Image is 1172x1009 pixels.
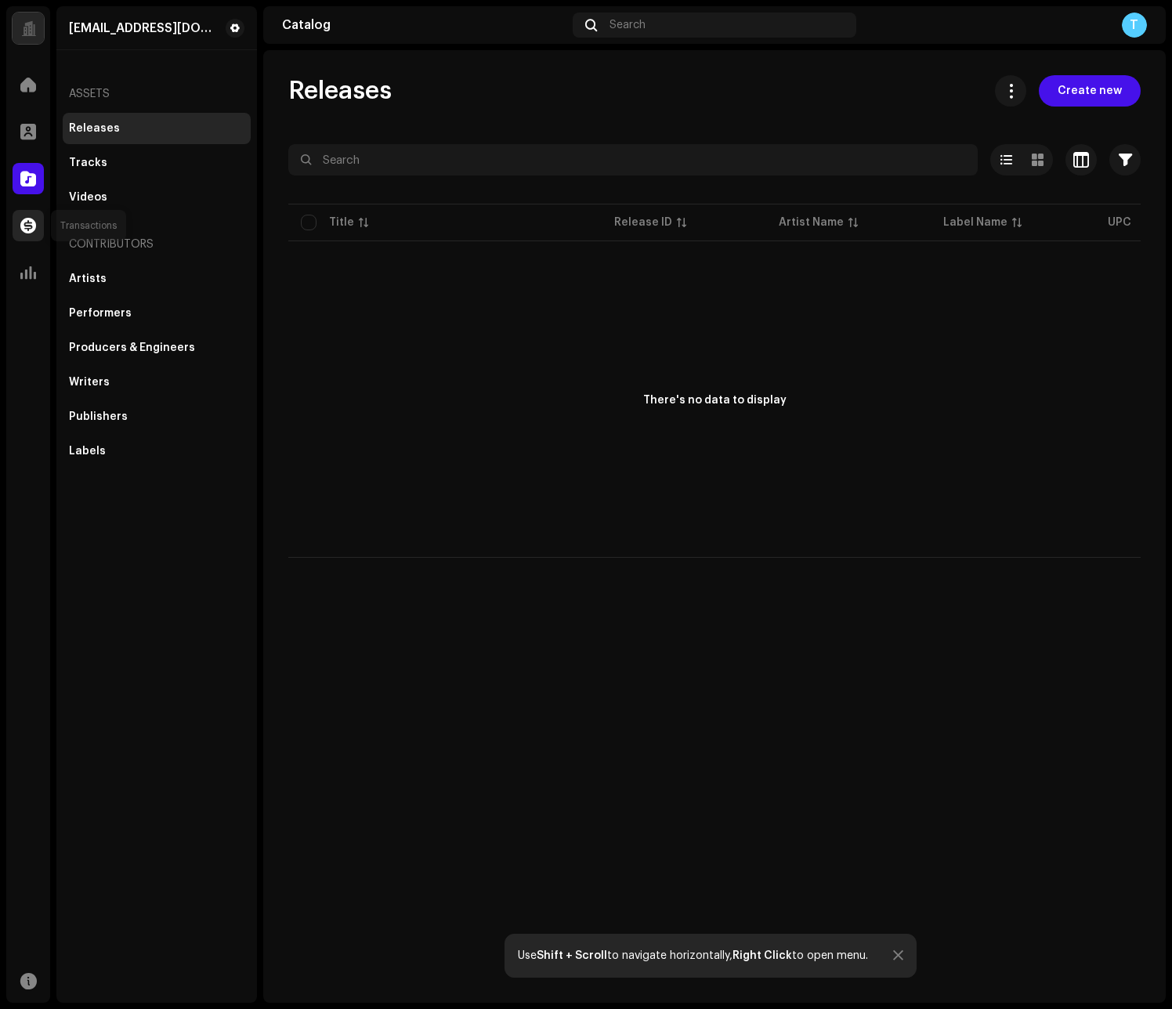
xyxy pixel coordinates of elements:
div: Tracks [69,157,107,169]
button: Create new [1039,75,1141,107]
div: Performers [69,307,132,320]
re-m-nav-item: Tracks [63,147,251,179]
div: Writers [69,376,110,389]
span: Create new [1058,75,1122,107]
span: Releases [288,75,392,107]
re-m-nav-item: Releases [63,113,251,144]
re-m-nav-item: Labels [63,436,251,467]
re-m-nav-item: Performers [63,298,251,329]
div: Publishers [69,410,128,423]
re-m-nav-item: Publishers [63,401,251,432]
strong: Right Click [732,950,792,961]
div: teste.selos.escalaveis@strm.com.br [69,22,219,34]
div: Artists [69,273,107,285]
div: T [1122,13,1147,38]
div: Releases [69,122,120,135]
re-m-nav-item: Writers [63,367,251,398]
div: Videos [69,191,107,204]
re-m-nav-item: Videos [63,182,251,213]
div: Producers & Engineers [69,342,195,354]
strong: Shift + Scroll [537,950,607,961]
input: Search [288,144,978,175]
re-m-nav-item: Artists [63,263,251,295]
div: Labels [69,445,106,457]
re-a-nav-header: Contributors [63,226,251,263]
div: There's no data to display [643,392,787,409]
span: Search [610,19,646,31]
div: Use to navigate horizontally, to open menu. [518,949,868,962]
re-m-nav-item: Producers & Engineers [63,332,251,363]
div: Catalog [282,19,566,31]
re-a-nav-header: Assets [63,75,251,113]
